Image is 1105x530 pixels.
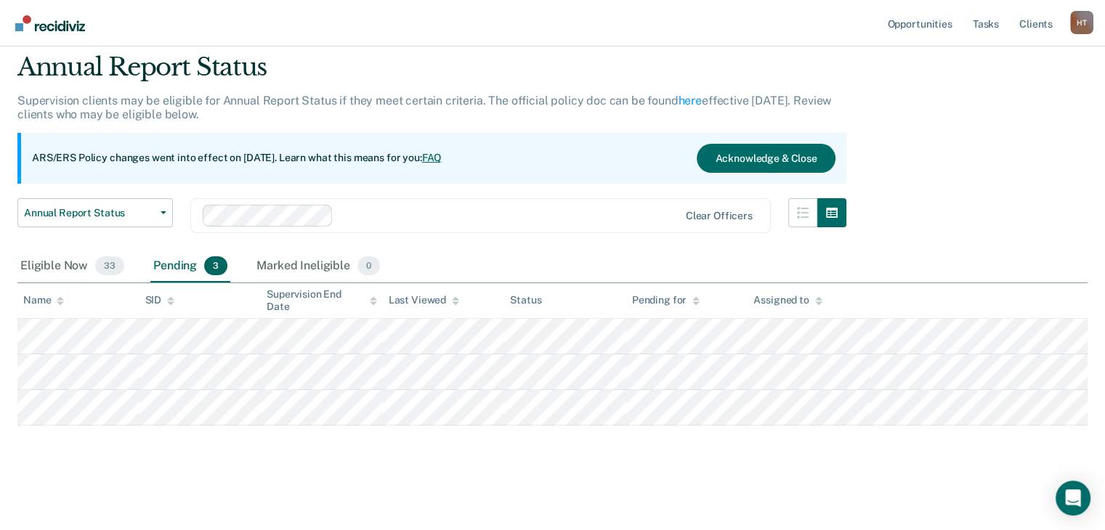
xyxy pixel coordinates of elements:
[17,94,831,121] p: Supervision clients may be eligible for Annual Report Status if they meet certain criteria. The o...
[686,210,753,222] div: Clear officers
[32,151,442,166] p: ARS/ERS Policy changes went into effect on [DATE]. Learn what this means for you:
[632,294,700,306] div: Pending for
[422,152,442,163] a: FAQ
[24,207,155,219] span: Annual Report Status
[254,250,383,282] div: Marked Ineligible0
[510,294,541,306] div: Status
[23,294,64,306] div: Name
[1056,481,1090,515] div: Open Intercom Messenger
[17,52,846,94] div: Annual Report Status
[95,256,124,275] span: 33
[17,198,173,227] button: Annual Report Status
[145,294,175,306] div: SID
[1070,11,1093,34] div: H T
[267,288,377,313] div: Supervision End Date
[204,256,227,275] span: 3
[389,294,459,306] div: Last Viewed
[15,15,85,31] img: Recidiviz
[17,250,127,282] div: Eligible Now33
[679,94,702,107] a: here
[1070,11,1093,34] button: Profile dropdown button
[753,294,822,306] div: Assigned to
[357,256,380,275] span: 0
[697,144,835,173] button: Acknowledge & Close
[150,250,230,282] div: Pending3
